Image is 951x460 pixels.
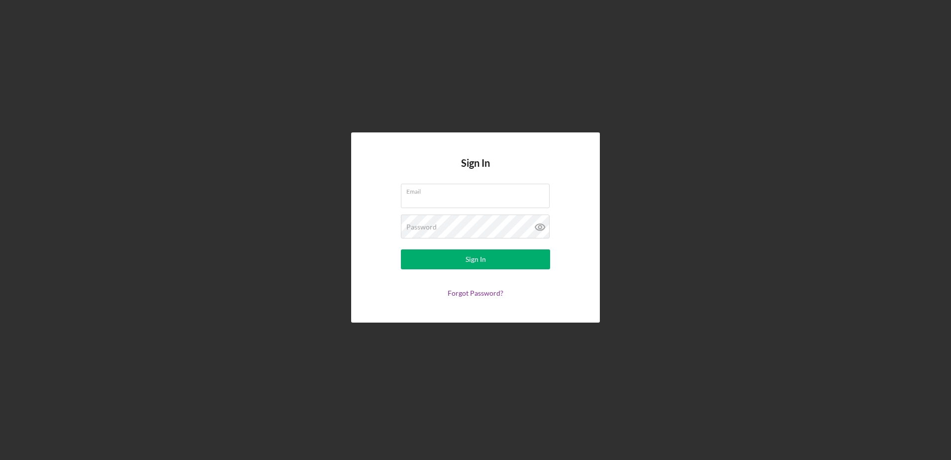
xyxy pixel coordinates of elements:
a: Forgot Password? [448,289,503,297]
h4: Sign In [461,157,490,184]
label: Password [406,223,437,231]
label: Email [406,184,550,195]
button: Sign In [401,249,550,269]
div: Sign In [466,249,486,269]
